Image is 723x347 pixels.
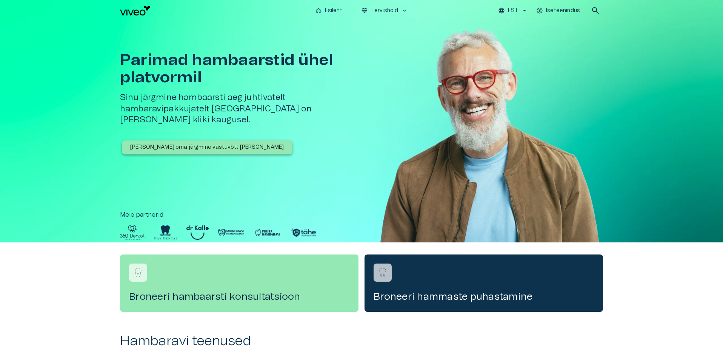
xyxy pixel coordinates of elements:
[130,143,284,151] p: [PERSON_NAME] oma järgmine vastuvõtt [PERSON_NAME]
[218,225,245,240] img: Partner logo
[374,291,594,303] h4: Broneeri hammaste puhastamine
[312,5,346,16] button: homeEsileht
[120,6,309,15] a: Navigate to homepage
[132,267,144,278] img: Broneeri hambaarsti konsultatsioon logo
[361,7,368,14] span: ecg_heart
[120,92,365,125] h5: Sinu järgmine hambaarsti aeg juhtivatelt hambaravipakkujatelt [GEOGRAPHIC_DATA] on [PERSON_NAME] ...
[290,225,317,240] img: Partner logo
[154,225,177,240] img: Partner logo
[325,7,342,15] p: Esileht
[186,225,209,240] img: Partner logo
[120,6,150,15] img: Viveo logo
[497,5,529,16] button: EST
[377,267,388,278] img: Broneeri hammaste puhastamine logo
[122,140,292,154] button: [PERSON_NAME] oma järgmine vastuvõtt [PERSON_NAME]
[377,21,603,265] img: Man with glasses smiling
[129,291,349,303] h4: Broneeri hambaarsti konsultatsioon
[508,7,518,15] p: EST
[365,254,603,312] a: Navigate to service booking
[401,7,408,14] span: keyboard_arrow_down
[120,225,145,240] img: Partner logo
[315,7,322,14] span: home
[591,6,600,15] span: search
[546,7,580,15] p: Iseteenindus
[535,5,582,16] button: Iseteenindus
[254,225,281,240] img: Partner logo
[120,51,365,86] h1: Parimad hambaarstid ühel platvormil
[120,254,358,312] a: Navigate to service booking
[371,7,398,15] p: Tervishoid
[120,210,603,219] p: Meie partnerid :
[358,5,411,16] button: ecg_heartTervishoidkeyboard_arrow_down
[588,3,603,18] button: open search modal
